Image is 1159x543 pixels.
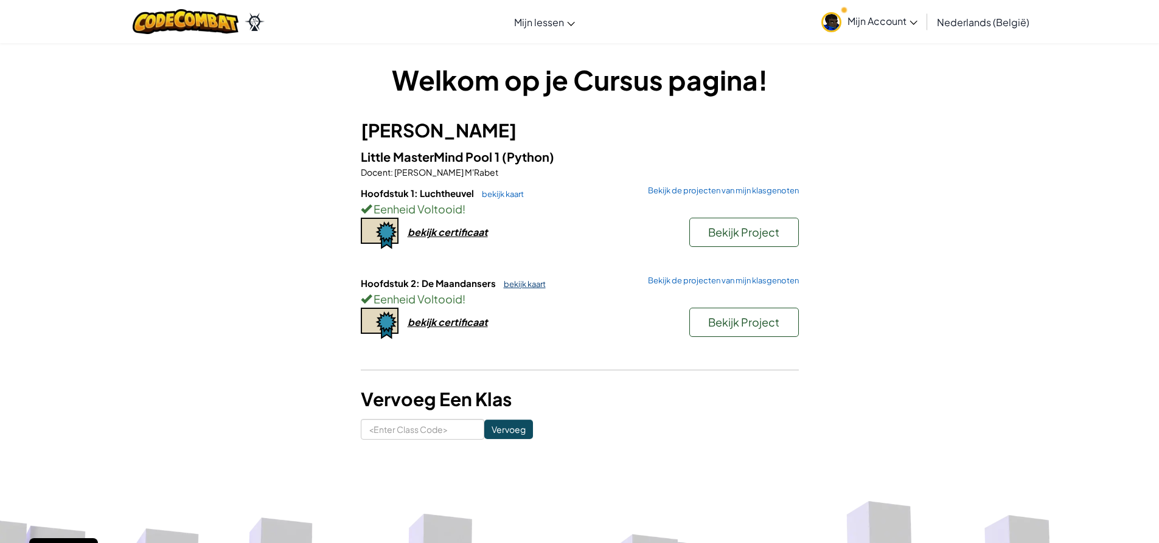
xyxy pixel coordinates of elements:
[361,419,484,440] input: <Enter Class Code>
[476,189,524,199] a: bekijk kaart
[391,167,393,178] span: :
[514,16,564,29] span: Mijn lessen
[245,13,264,31] img: Ozaria
[508,5,581,38] a: Mijn lessen
[502,149,554,164] span: (Python)
[393,167,498,178] span: [PERSON_NAME] M'Rabet
[361,187,476,199] span: Hoofdstuk 1: Luchtheuvel
[937,16,1029,29] span: Nederlands (België)
[689,218,799,247] button: Bekijk Project
[498,279,546,289] a: bekijk kaart
[361,167,391,178] span: Docent
[931,5,1035,38] a: Nederlands (België)
[361,277,498,289] span: Hoofdstuk 2: De Maandansers
[642,187,799,195] a: Bekijk de projecten van mijn klasgenoten
[708,225,779,239] span: Bekijk Project
[361,316,488,328] a: bekijk certificaat
[372,202,462,216] span: Eenheid Voltooid
[462,202,465,216] span: !
[361,61,799,99] h1: Welkom op je Cursus pagina!
[133,9,239,34] img: CodeCombat logo
[708,315,779,329] span: Bekijk Project
[847,15,917,27] span: Mijn Account
[361,218,399,249] img: certificate-icon.png
[484,420,533,439] input: Vervoeg
[361,386,799,413] h3: Vervoeg Een Klas
[361,117,799,144] h3: [PERSON_NAME]
[361,149,502,164] span: Little MasterMind Pool 1
[821,12,841,32] img: avatar
[361,308,399,339] img: certificate-icon.png
[408,316,488,328] div: bekijk certificaat
[642,277,799,285] a: Bekijk de projecten van mijn klasgenoten
[462,292,465,306] span: !
[408,226,488,238] div: bekijk certificaat
[815,2,924,41] a: Mijn Account
[689,308,799,337] button: Bekijk Project
[361,226,488,238] a: bekijk certificaat
[372,292,462,306] span: Eenheid Voltooid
